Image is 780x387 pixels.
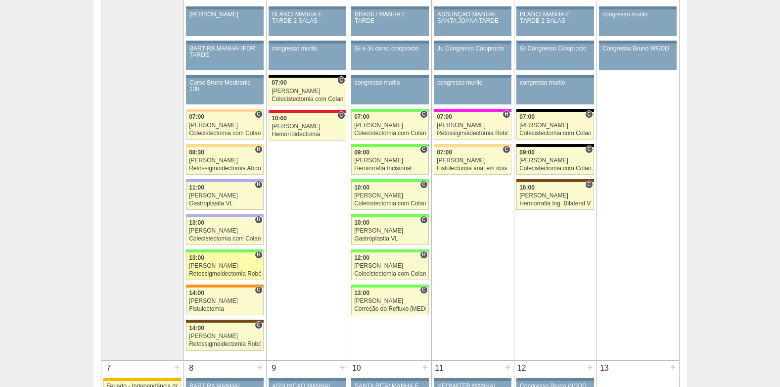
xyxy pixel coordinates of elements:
[351,217,428,245] a: C 10:00 [PERSON_NAME] Gastroplastia VL
[186,378,263,381] div: Key: Aviso
[189,149,204,156] span: 08:30
[354,254,369,261] span: 12:00
[516,182,594,210] a: C 16:00 [PERSON_NAME] Herniorrafia Ing. Bilateral VL
[520,46,591,52] div: Gi Congresso Coloprocto
[354,184,369,191] span: 10:00
[186,41,263,44] div: Key: Aviso
[351,75,428,78] div: Key: Aviso
[351,44,428,70] a: Gi e Ju curso coloprocto
[354,157,426,164] div: [PERSON_NAME]
[269,44,346,70] a: congresso murilo
[519,130,591,137] div: Colecistectomia com Colangiografia VL
[420,145,427,153] span: Consultório
[354,298,426,304] div: [PERSON_NAME]
[351,179,428,182] div: Key: Brasil
[354,219,369,226] span: 10:00
[519,193,591,199] div: [PERSON_NAME]
[420,181,427,189] span: Consultório
[437,46,508,52] div: Ju Congresso Coloprocto
[269,9,346,36] a: BLANC/ MANHÃ E TARDE 2 SALAS
[516,378,594,381] div: Key: Aviso
[269,75,346,78] div: Key: Blanc
[189,236,261,242] div: Colecistectomia com Colangiografia VL
[267,361,282,376] div: 9
[186,285,263,288] div: Key: São Luiz - SCS
[351,9,428,36] a: BRASIL/ MANHÃ E TARDE
[516,6,594,9] div: Key: Aviso
[186,217,263,245] a: H 13:00 [PERSON_NAME] Colecistectomia com Colangiografia VL
[351,109,428,112] div: Key: Brasil
[186,147,263,175] a: H 08:30 [PERSON_NAME] Retossigmoidectomia Abdominal VL
[269,110,346,113] div: Key: Assunção
[516,9,594,36] a: BLANC/ MANHÃ E TARDE 2 SALAS
[351,144,428,147] div: Key: Brasil
[269,78,346,105] a: C 07:00 [PERSON_NAME] Colecistectomia com Colangiografia VL
[189,333,261,339] div: [PERSON_NAME]
[355,80,425,86] div: congresso murilo
[585,145,593,153] span: Consultório
[189,11,260,18] div: [PERSON_NAME]
[272,88,343,95] div: [PERSON_NAME]
[255,216,262,224] span: Hospital
[420,286,427,294] span: Consultório
[189,271,261,277] div: Retossigmoidectomia Robótica
[189,200,261,207] div: Gastroplastia VL
[351,252,428,280] a: H 12:00 [PERSON_NAME] Colecistectomia com Colangiografia VL
[437,130,508,137] div: Retossigmoidectomia Robótica
[186,179,263,182] div: Key: Christóvão da Gama
[351,182,428,210] a: C 10:00 [PERSON_NAME] Colecistectomia com Colangiografia VL
[516,179,594,182] div: Key: Santa Joana
[189,298,261,304] div: [PERSON_NAME]
[354,290,369,296] span: 13:00
[272,79,287,86] span: 07:00
[269,378,346,381] div: Key: Aviso
[351,249,428,252] div: Key: Brasil
[434,112,511,140] a: H 07:00 [PERSON_NAME] Retossigmoidectomia Robótica
[519,122,591,129] div: [PERSON_NAME]
[186,44,263,70] a: BARTIRA MANHÃ/ IFOR TARDE
[189,290,204,296] span: 14:00
[354,130,426,137] div: Colecistectomia com Colangiografia VL
[354,236,426,242] div: Gastroplastia VL
[599,41,676,44] div: Key: Aviso
[186,252,263,280] a: H 13:00 [PERSON_NAME] Retossigmoidectomia Robótica
[189,263,261,269] div: [PERSON_NAME]
[355,46,425,52] div: Gi e Ju curso coloprocto
[434,78,511,104] a: congresso murilo
[272,96,343,102] div: Colecistectomia com Colangiografia VL
[272,131,343,138] div: Hemorroidectomia
[186,9,263,36] a: [PERSON_NAME]
[437,122,508,129] div: [PERSON_NAME]
[269,6,346,9] div: Key: Aviso
[516,41,594,44] div: Key: Aviso
[337,76,345,84] span: Consultório
[184,361,199,376] div: 8
[516,78,594,104] a: congresso murilo
[189,46,260,58] div: BARTIRA MANHÃ/ IFOR TARDE
[434,147,511,175] a: C 07:00 [PERSON_NAME] Fistulectomia anal em dois tempos
[520,80,591,86] div: congresso murilo
[503,145,510,153] span: Consultório
[519,184,535,191] span: 16:00
[349,361,365,376] div: 10
[585,181,593,189] span: Consultório
[186,323,263,350] a: C 14:00 [PERSON_NAME] Retossigmoidectomia Robótica
[354,228,426,234] div: [PERSON_NAME]
[186,320,263,323] div: Key: Santa Joana
[255,145,262,153] span: Hospital
[519,157,591,164] div: [PERSON_NAME]
[516,75,594,78] div: Key: Aviso
[519,113,535,120] span: 07:00
[272,115,287,122] span: 10:00
[597,361,612,376] div: 13
[434,109,511,112] div: Key: Pro Matre
[189,122,261,129] div: [PERSON_NAME]
[269,113,346,141] a: C 10:00 [PERSON_NAME] Hemorroidectomia
[354,193,426,199] div: [PERSON_NAME]
[437,157,508,164] div: [PERSON_NAME]
[519,149,535,156] span: 09:00
[504,361,512,374] div: +
[351,285,428,288] div: Key: Brasil
[516,112,594,140] a: C 07:00 [PERSON_NAME] Colecistectomia com Colangiografia VL
[420,251,427,259] span: Hospital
